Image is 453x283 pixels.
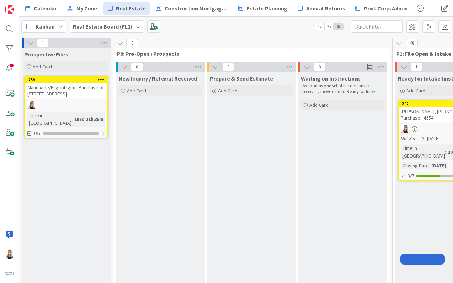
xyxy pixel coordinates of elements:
[401,124,410,133] img: DB
[103,2,150,15] a: Real Estate
[164,4,228,13] span: Construction Mortgages - Draws
[247,4,287,13] span: Estate Planning
[429,162,430,169] span: :
[33,63,55,70] span: Add Card...
[301,75,361,82] span: Waiting on Instructions
[71,115,72,123] span: :
[27,112,71,127] div: Time in [GEOGRAPHIC_DATA]
[222,63,234,71] span: 0
[36,22,55,31] span: Kanban
[118,75,197,82] span: New Inquiry / Referral Received
[294,2,349,15] a: Annual Returns
[334,23,343,30] span: 3x
[410,63,422,71] span: 1
[27,100,36,109] img: DB
[25,77,107,83] div: 259
[5,249,14,259] img: DB
[126,39,138,47] span: 0
[314,63,325,71] span: 0
[406,87,429,94] span: Add Card...
[25,100,107,109] div: DB
[401,135,416,141] i: Not Set
[401,144,445,160] div: Time in [GEOGRAPHIC_DATA]
[401,162,429,169] div: Closing Date
[445,148,446,156] span: :
[351,20,403,33] input: Quick Filter...
[351,2,412,15] a: Prof. Corp. Admin
[406,39,418,47] span: 48
[5,269,14,278] img: avatar
[63,2,101,15] a: My Zone
[427,135,440,142] span: [DATE]
[408,172,414,179] span: 3/7
[309,102,332,108] span: Add Card...
[21,2,61,15] a: Calendar
[430,162,448,169] div: [DATE]
[302,83,383,95] p: As soon as one set of instructions is received, move card to Ready for Intake.
[324,23,334,30] span: 2x
[152,2,232,15] a: Construction Mortgages - Draws
[73,23,132,30] b: Real Estate Board (FL2)
[364,4,408,13] span: Prof. Corp. Admin
[306,4,345,13] span: Annual Returns
[131,63,143,71] span: 0
[34,4,57,13] span: Calendar
[37,39,49,47] span: 1
[24,51,68,58] span: Prospective Files
[5,5,14,14] img: Visit kanbanzone.com
[34,130,41,137] span: 0/7
[234,2,292,15] a: Estate Planning
[116,4,146,13] span: Real Estate
[25,77,107,98] div: 259Akinrinade/Fagbolagun - Purchase of [STREET_ADDRESS]
[28,77,107,82] div: 259
[76,4,97,13] span: My Zone
[218,87,240,94] span: Add Card...
[127,87,149,94] span: Add Card...
[72,115,105,123] div: 107d 21h 35m
[315,23,324,30] span: 1x
[117,50,381,57] span: P0: Pre-Open / Prospects
[25,83,107,98] div: Akinrinade/Fagbolagun - Purchase of [STREET_ADDRESS]
[210,75,273,82] span: Prepare & Send Estimate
